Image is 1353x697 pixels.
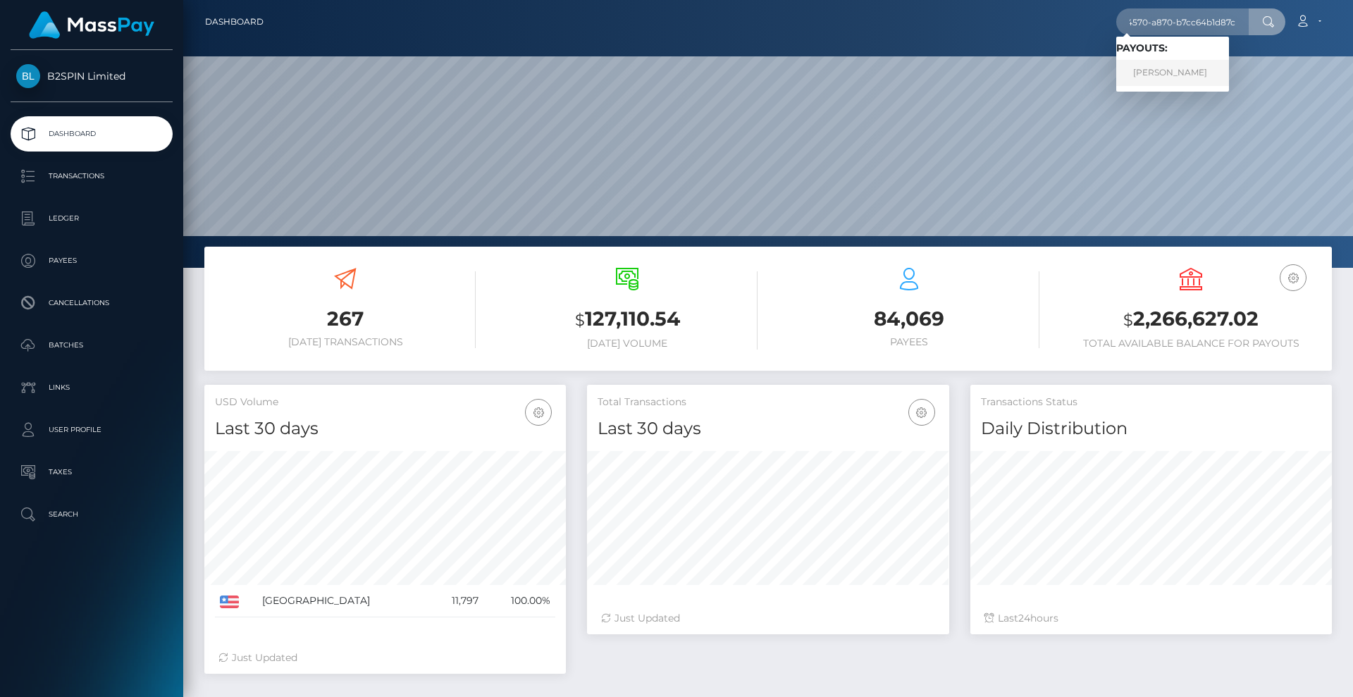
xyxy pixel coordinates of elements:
[11,159,173,194] a: Transactions
[779,336,1039,348] h6: Payees
[16,208,167,229] p: Ledger
[257,585,430,617] td: [GEOGRAPHIC_DATA]
[1123,310,1133,330] small: $
[11,70,173,82] span: B2SPIN Limited
[11,285,173,321] a: Cancellations
[981,395,1321,409] h5: Transactions Status
[16,377,167,398] p: Links
[16,250,167,271] p: Payees
[16,462,167,483] p: Taxes
[215,395,555,409] h5: USD Volume
[11,328,173,363] a: Batches
[16,123,167,144] p: Dashboard
[205,7,264,37] a: Dashboard
[984,611,1318,626] div: Last hours
[598,395,938,409] h5: Total Transactions
[575,310,585,330] small: $
[16,335,167,356] p: Batches
[215,305,476,333] h3: 267
[16,166,167,187] p: Transactions
[215,336,476,348] h6: [DATE] Transactions
[1116,42,1229,54] h6: Payouts:
[430,585,483,617] td: 11,797
[497,338,758,350] h6: [DATE] Volume
[1061,305,1321,334] h3: 2,266,627.02
[483,585,556,617] td: 100.00%
[16,504,167,525] p: Search
[16,292,167,314] p: Cancellations
[497,305,758,334] h3: 127,110.54
[1116,60,1229,86] a: [PERSON_NAME]
[11,201,173,236] a: Ledger
[1116,8,1249,35] input: Search...
[601,611,934,626] div: Just Updated
[218,650,552,665] div: Just Updated
[11,116,173,152] a: Dashboard
[16,64,40,88] img: B2SPIN Limited
[11,370,173,405] a: Links
[1061,338,1321,350] h6: Total Available Balance for Payouts
[598,417,938,441] h4: Last 30 days
[11,497,173,532] a: Search
[11,243,173,278] a: Payees
[215,417,555,441] h4: Last 30 days
[16,419,167,440] p: User Profile
[1018,612,1030,624] span: 24
[29,11,154,39] img: MassPay Logo
[11,455,173,490] a: Taxes
[220,596,239,608] img: US.png
[779,305,1039,333] h3: 84,069
[981,417,1321,441] h4: Daily Distribution
[11,412,173,448] a: User Profile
